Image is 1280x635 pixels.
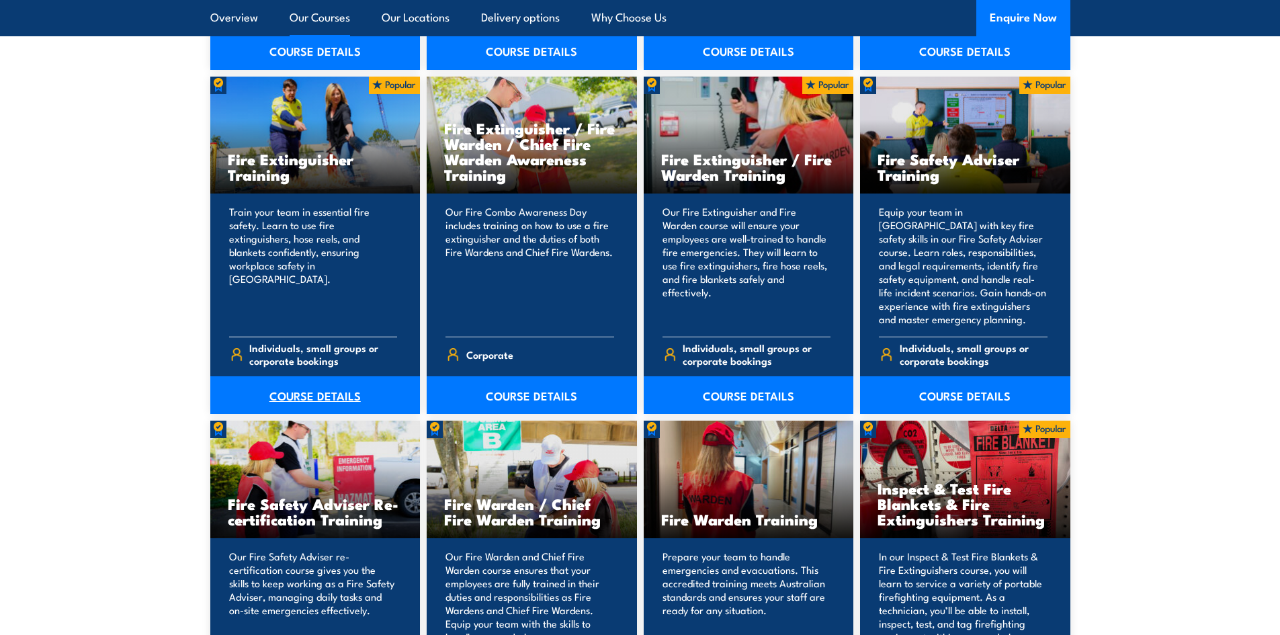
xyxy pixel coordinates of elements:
[683,341,830,367] span: Individuals, small groups or corporate bookings
[228,151,403,182] h3: Fire Extinguisher Training
[427,32,637,70] a: COURSE DETAILS
[663,205,831,326] p: Our Fire Extinguisher and Fire Warden course will ensure your employees are well-trained to handl...
[644,32,854,70] a: COURSE DETAILS
[229,205,398,326] p: Train your team in essential fire safety. Learn to use fire extinguishers, hose reels, and blanke...
[878,151,1053,182] h3: Fire Safety Adviser Training
[445,205,614,326] p: Our Fire Combo Awareness Day includes training on how to use a fire extinguisher and the duties o...
[210,32,421,70] a: COURSE DETAILS
[860,32,1070,70] a: COURSE DETAILS
[900,341,1048,367] span: Individuals, small groups or corporate bookings
[661,511,837,527] h3: Fire Warden Training
[466,344,513,365] span: Corporate
[879,205,1048,326] p: Equip your team in [GEOGRAPHIC_DATA] with key fire safety skills in our Fire Safety Adviser cours...
[661,151,837,182] h3: Fire Extinguisher / Fire Warden Training
[228,496,403,527] h3: Fire Safety Adviser Re-certification Training
[644,376,854,414] a: COURSE DETAILS
[444,120,620,182] h3: Fire Extinguisher / Fire Warden / Chief Fire Warden Awareness Training
[444,496,620,527] h3: Fire Warden / Chief Fire Warden Training
[210,376,421,414] a: COURSE DETAILS
[878,480,1053,527] h3: Inspect & Test Fire Blankets & Fire Extinguishers Training
[427,376,637,414] a: COURSE DETAILS
[860,376,1070,414] a: COURSE DETAILS
[249,341,397,367] span: Individuals, small groups or corporate bookings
